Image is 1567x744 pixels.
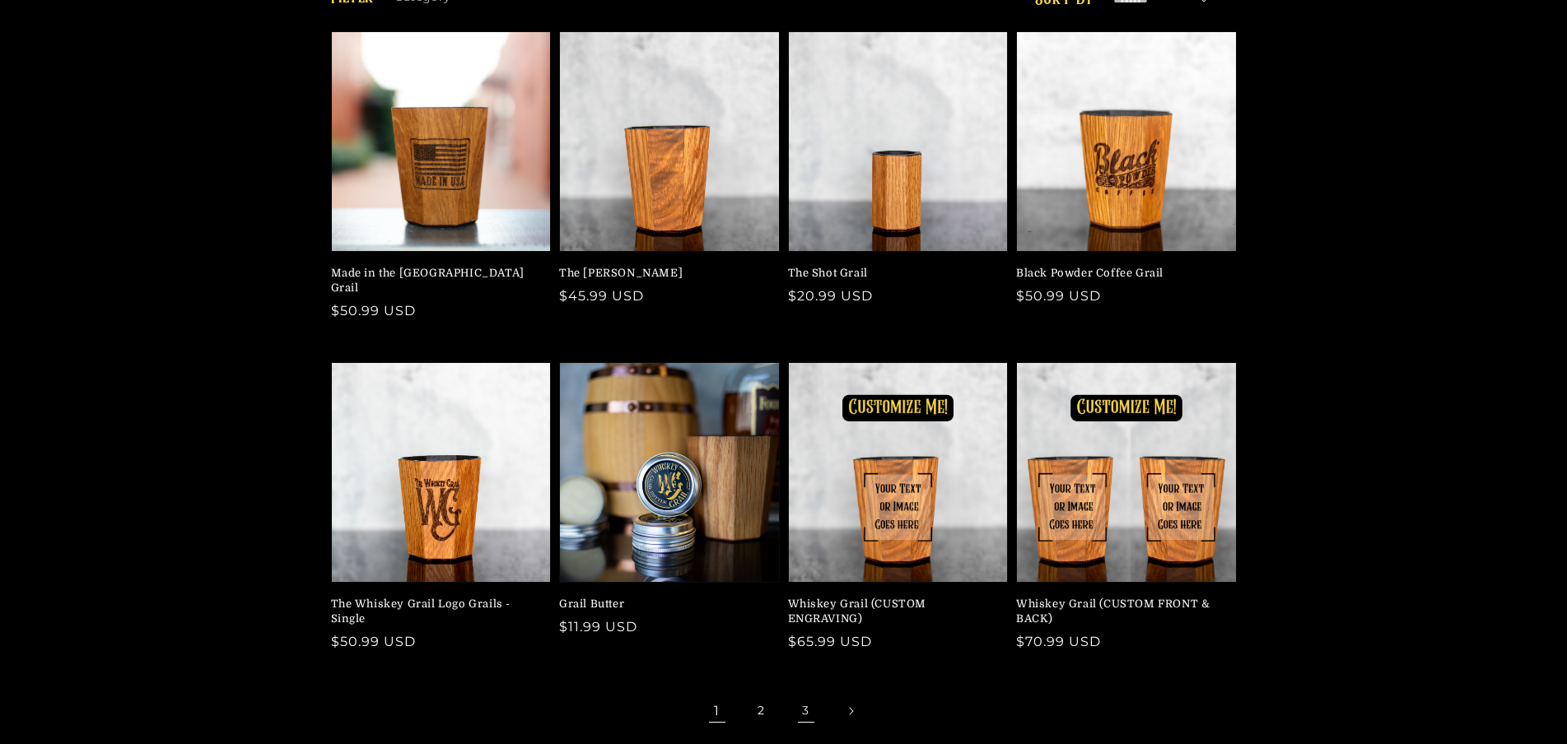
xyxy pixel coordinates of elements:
[559,266,770,281] a: The [PERSON_NAME]
[788,597,999,626] a: Whiskey Grail (CUSTOM ENGRAVING)
[331,266,542,295] a: Made in the [GEOGRAPHIC_DATA] Grail
[1016,266,1227,281] a: Black Powder Coffee Grail
[1016,597,1227,626] a: Whiskey Grail (CUSTOM FRONT & BACK)
[744,693,780,729] a: Page 2
[832,693,869,729] a: Next page
[788,693,824,729] a: Page 3
[788,266,999,281] a: The Shot Grail
[559,597,770,611] a: Grail Butter
[699,693,735,729] span: Page 1
[331,597,542,626] a: The Whiskey Grail Logo Grails - Single
[331,693,1237,729] nav: Pagination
